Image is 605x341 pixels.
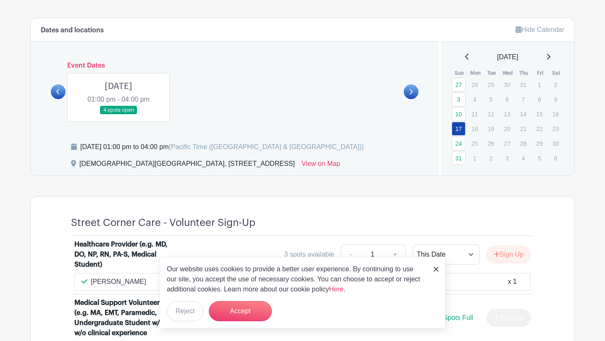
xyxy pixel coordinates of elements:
[484,69,500,77] th: Tue
[532,108,546,121] p: 15
[284,249,334,260] div: 3 spots available
[516,137,530,150] p: 28
[532,69,548,77] th: Fri
[91,277,146,287] p: [PERSON_NAME]
[434,267,439,272] img: close_button-5f87c8562297e5c2d7936805f587ecaba9071eb48480494691a3f1689db116b3.svg
[487,246,531,263] button: Sign Up
[549,122,563,135] p: 23
[452,107,466,121] a: 10
[532,137,546,150] p: 29
[452,122,466,136] a: 17
[549,78,563,91] p: 2
[484,108,498,121] p: 12
[168,143,364,150] span: (Pacific Time ([GEOGRAPHIC_DATA] & [GEOGRAPHIC_DATA]))
[452,151,466,165] a: 31
[500,122,514,135] p: 20
[468,93,481,106] p: 4
[516,26,564,33] a: Hide Calendar
[500,69,516,77] th: Wed
[79,159,295,172] div: [DEMOGRAPHIC_DATA][GEOGRAPHIC_DATA], [STREET_ADDRESS]
[74,239,179,270] div: Healthcare Provider (e.g. MD, DO, NP, RN, PA-S, Medical Student)
[484,122,498,135] p: 19
[497,52,518,62] span: [DATE]
[532,93,546,106] p: 8
[484,78,498,91] p: 29
[500,93,514,106] p: 6
[468,122,481,135] p: 18
[71,217,255,229] h4: Street Corner Care - Volunteer Sign-Up
[484,137,498,150] p: 26
[468,137,481,150] p: 25
[484,152,498,165] p: 2
[41,26,104,34] h6: Dates and locations
[443,314,473,321] span: Spots Full
[452,78,466,92] a: 27
[532,78,546,91] p: 1
[500,78,514,91] p: 30
[548,69,565,77] th: Sat
[452,92,466,106] a: 3
[500,137,514,150] p: 27
[341,244,360,265] a: -
[549,93,563,106] p: 9
[549,137,563,150] p: 30
[516,108,530,121] p: 14
[467,69,484,77] th: Mon
[468,152,481,165] p: 1
[167,264,425,294] p: Our website uses cookies to provide a better user experience. By continuing to use our site, you ...
[508,277,517,287] div: x 1
[468,78,481,91] p: 28
[329,286,344,293] a: Here
[80,142,364,152] div: [DATE] 01:00 pm to 04:00 pm
[516,122,530,135] p: 21
[516,78,530,91] p: 31
[452,136,466,150] a: 24
[167,301,203,321] button: Reject
[532,152,546,165] p: 5
[451,69,468,77] th: Sun
[484,93,498,106] p: 5
[516,152,530,165] p: 4
[500,152,514,165] p: 3
[302,159,340,172] a: View on Map
[516,93,530,106] p: 7
[468,108,481,121] p: 11
[500,108,514,121] p: 13
[532,122,546,135] p: 22
[549,108,563,121] p: 16
[385,244,406,265] a: +
[209,301,272,321] button: Accept
[516,69,532,77] th: Thu
[66,62,404,70] h6: Event Dates
[74,298,179,338] div: Medical Support Volunteers (e.g. MA, EMT, Paramedic, Undergraduate Student w/ or w/o clinical exp...
[549,152,563,165] p: 6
